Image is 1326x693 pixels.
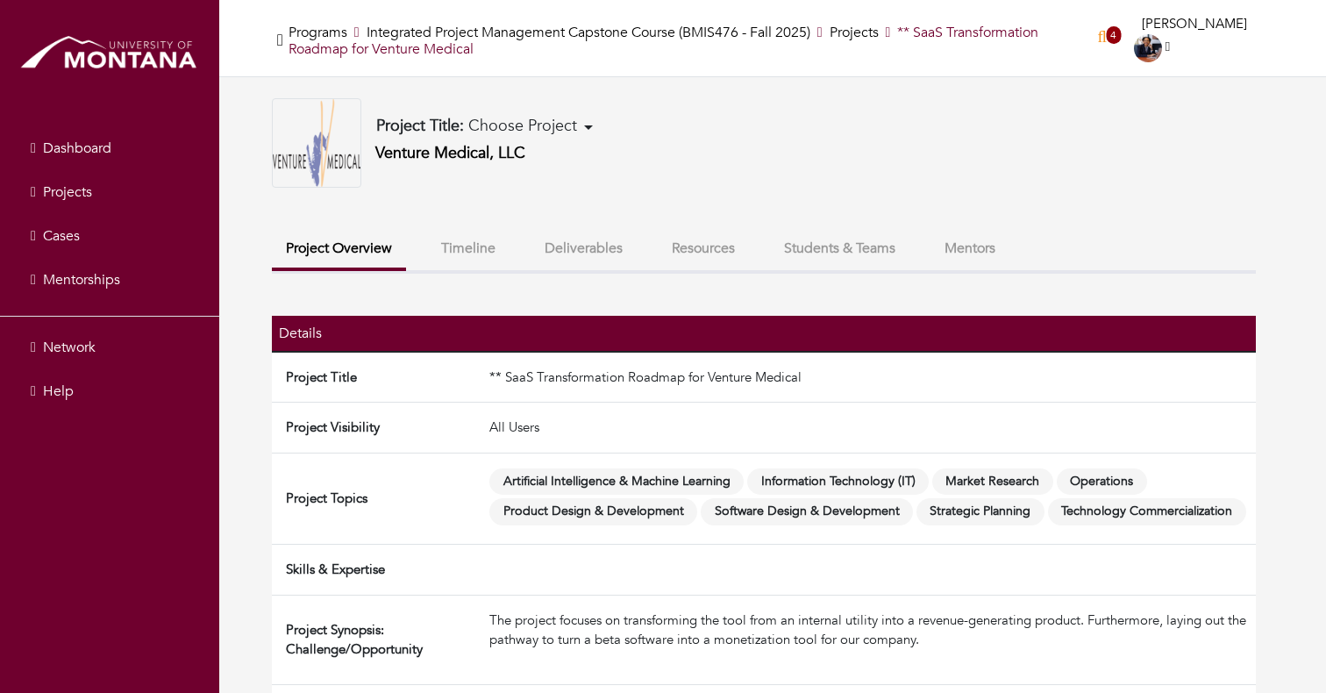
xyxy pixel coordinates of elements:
[289,23,1039,59] span: ** SaaS Transformation Roadmap for Venture Medical
[489,468,744,496] span: Artificial Intelligence & Machine Learning
[1114,28,1120,48] a: 4
[289,23,347,42] a: Programs
[272,316,482,352] th: Details
[1134,15,1254,55] a: [PERSON_NAME]
[4,330,215,365] a: Network
[658,230,749,268] button: Resources
[482,403,1256,454] td: All Users
[770,230,909,268] button: Students & Teams
[4,175,215,210] a: Projects
[4,374,215,409] a: Help
[1057,468,1147,496] span: Operations
[531,230,637,268] button: Deliverables
[272,453,482,545] td: Project Topics
[272,545,482,596] td: Skills & Expertise
[272,403,482,454] td: Project Visibility
[916,498,1044,525] span: Strategic Planning
[4,131,215,166] a: Dashboard
[43,338,96,357] span: Network
[427,230,510,268] button: Timeline
[1134,34,1162,62] img: images-4.jpg
[932,468,1053,496] span: Market Research
[930,230,1009,268] button: Mentors
[371,116,598,137] button: Project Title: Choose Project
[489,611,1249,670] div: The project focuses on transforming the tool from an internal utility into a revenue-generating p...
[830,23,879,42] a: Projects
[272,595,482,685] td: Project Synopsis: Challenge/Opportunity
[272,352,482,403] td: Project Title
[43,139,111,158] span: Dashboard
[747,468,929,496] span: Information Technology (IT)
[272,230,406,271] button: Project Overview
[375,142,525,164] a: Venture Medical, LLC
[367,23,810,42] a: Integrated Project Management Capstone Course (BMIS476 - Fall 2025)
[43,382,74,401] span: Help
[482,352,1256,403] td: ** SaaS Transformation Roadmap for Venture Medical
[43,182,92,202] span: Projects
[1142,15,1247,32] span: [PERSON_NAME]
[1106,26,1121,44] span: 4
[43,270,120,289] span: Mentorships
[376,115,464,137] b: Project Title:
[18,31,202,77] img: montana_logo.png
[272,98,361,188] img: VMLogo%20Final%20copy.png
[43,226,80,246] span: Cases
[701,498,913,525] span: Software Design & Development
[489,498,697,525] span: Product Design & Development
[4,218,215,254] a: Cases
[468,115,577,137] span: Choose Project
[1048,498,1246,525] span: Technology Commercialization
[4,262,215,297] a: Mentorships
